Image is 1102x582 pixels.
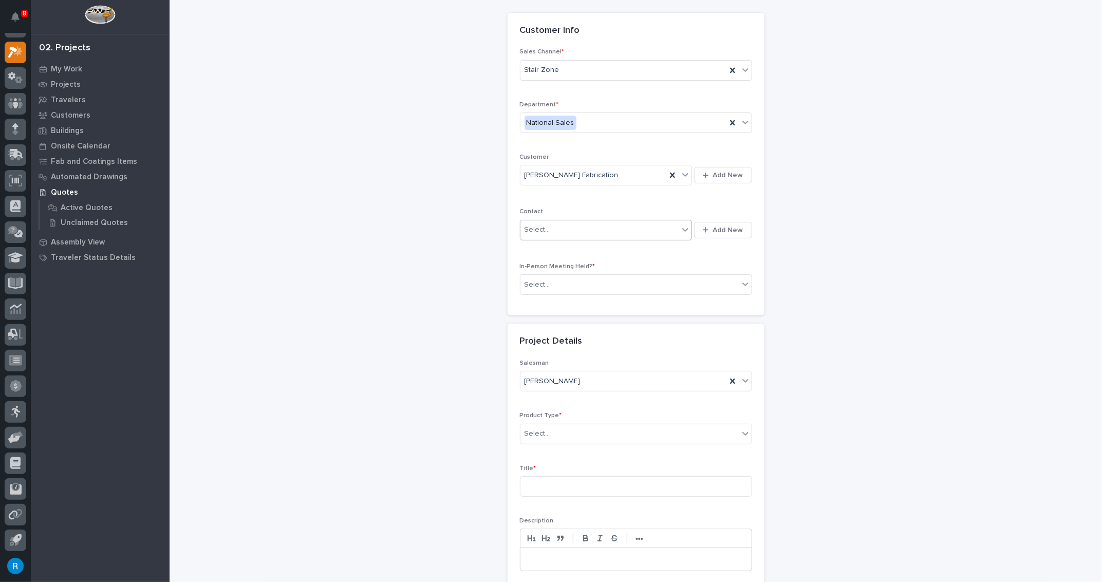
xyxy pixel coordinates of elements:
p: Assembly View [51,238,105,247]
a: Onsite Calendar [31,138,170,154]
a: Automated Drawings [31,169,170,184]
a: Customers [31,107,170,123]
p: Active Quotes [61,203,113,213]
p: Buildings [51,126,84,136]
button: ••• [632,532,647,545]
p: Projects [51,80,81,89]
span: Title [520,465,536,472]
a: Projects [31,77,170,92]
p: Customers [51,111,90,120]
div: Notifications8 [13,12,26,29]
p: My Work [51,65,82,74]
a: Fab and Coatings Items [31,154,170,169]
p: 8 [23,10,26,17]
button: Notifications [5,6,26,28]
a: Travelers [31,92,170,107]
p: Unclaimed Quotes [61,218,128,228]
div: 02. Projects [39,43,90,54]
button: users-avatar [5,555,26,577]
button: Add New [694,167,752,183]
div: National Sales [525,116,576,130]
span: Salesman [520,360,549,366]
a: Active Quotes [40,200,170,215]
a: Unclaimed Quotes [40,215,170,230]
a: Assembly View [31,234,170,250]
div: Select... [525,279,550,290]
div: Select... [525,428,550,439]
span: Description [520,518,554,524]
img: Workspace Logo [85,5,115,24]
span: [PERSON_NAME] [525,376,581,387]
span: Add New [713,171,743,180]
h2: Customer Info [520,25,580,36]
p: Traveler Status Details [51,253,136,262]
p: Onsite Calendar [51,142,110,151]
a: Buildings [31,123,170,138]
p: Quotes [51,188,78,197]
h2: Project Details [520,336,583,347]
span: Sales Channel [520,49,565,55]
span: In-Person Meeting Held? [520,264,595,270]
strong: ••• [636,535,643,543]
button: Add New [694,222,752,238]
div: Select... [525,224,550,235]
span: Stair Zone [525,65,559,76]
span: Contact [520,209,544,215]
a: Traveler Status Details [31,250,170,265]
span: Product Type [520,412,562,419]
a: Quotes [31,184,170,200]
p: Travelers [51,96,86,105]
span: [PERSON_NAME] Fabrication [525,170,619,181]
p: Automated Drawings [51,173,127,182]
span: Add New [713,226,743,235]
span: Customer [520,154,549,160]
a: My Work [31,61,170,77]
p: Fab and Coatings Items [51,157,137,166]
span: Department [520,102,559,108]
